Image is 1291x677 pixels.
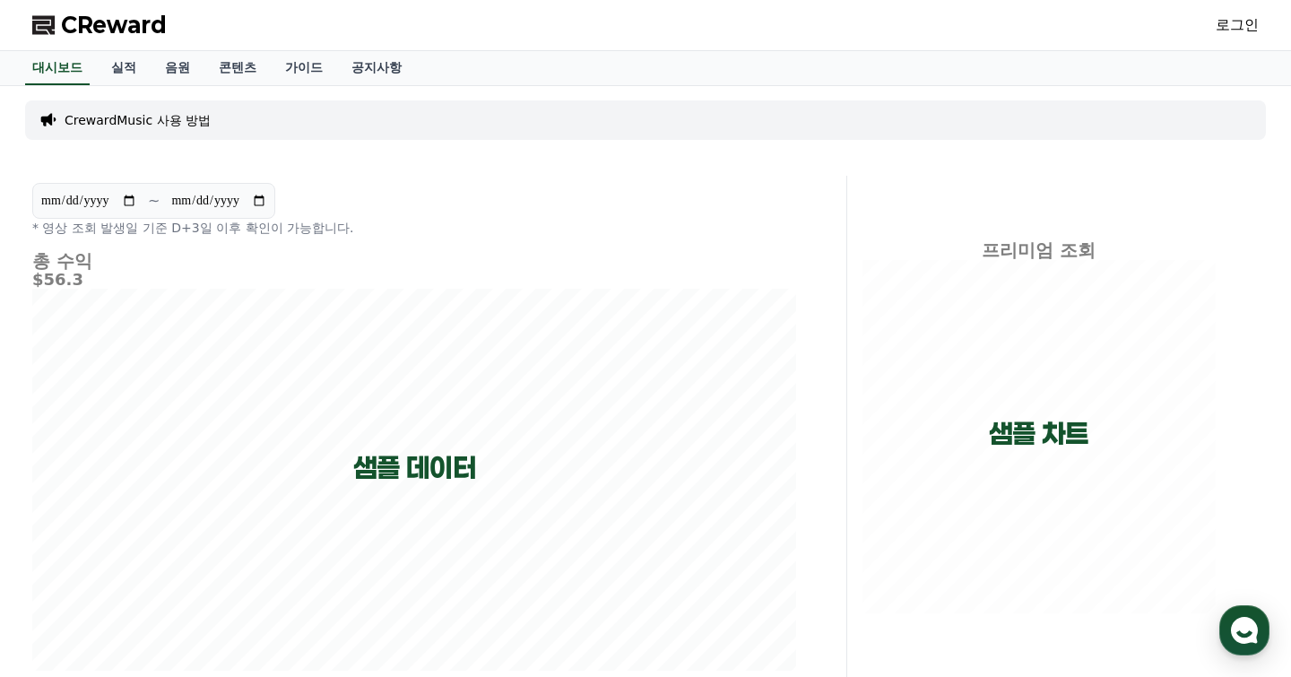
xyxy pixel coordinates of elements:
[32,11,167,39] a: CReward
[56,555,67,569] span: 홈
[97,51,151,85] a: 실적
[25,51,90,85] a: 대시보드
[204,51,271,85] a: 콘텐츠
[32,219,796,237] p: * 영상 조회 발생일 기준 D+3일 이후 확인이 가능합니다.
[989,418,1088,450] p: 샘플 차트
[151,51,204,85] a: 음원
[118,528,231,573] a: 대화
[277,555,299,569] span: 설정
[65,111,211,129] a: CrewardMusic 사용 방법
[862,240,1216,260] h4: 프리미엄 조회
[1216,14,1259,36] a: 로그인
[32,271,796,289] h5: $56.3
[337,51,416,85] a: 공지사항
[5,528,118,573] a: 홈
[148,190,160,212] p: ~
[61,11,167,39] span: CReward
[32,251,796,271] h4: 총 수익
[164,556,186,570] span: 대화
[231,528,344,573] a: 설정
[353,452,476,484] p: 샘플 데이터
[271,51,337,85] a: 가이드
